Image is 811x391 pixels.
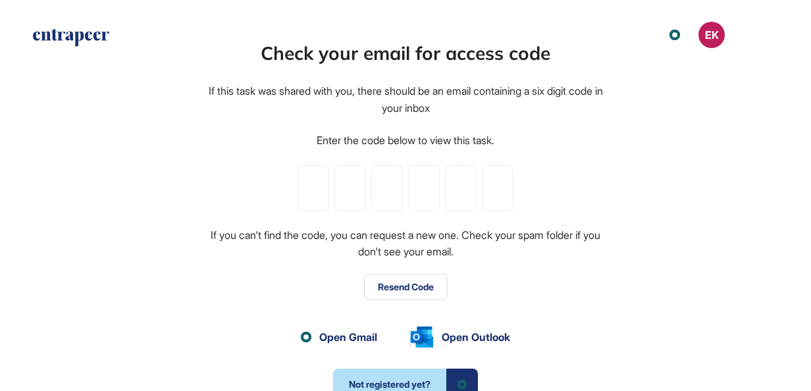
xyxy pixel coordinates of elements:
[698,22,725,48] button: EK
[364,274,448,300] button: Resend Code
[207,227,604,261] div: If you can't find the code, you can request a new one. Check your spam folder if you don't see yo...
[442,329,510,345] span: Open Outlook
[301,329,377,345] a: Open Gmail
[319,329,377,345] span: Open Gmail
[207,83,604,117] div: If this task was shared with you, there should be an email containing a six digit code in your inbox
[410,326,510,348] a: Open Outlook
[32,29,111,51] a: entrapeer-logo
[317,132,494,149] div: Enter the code below to view this task.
